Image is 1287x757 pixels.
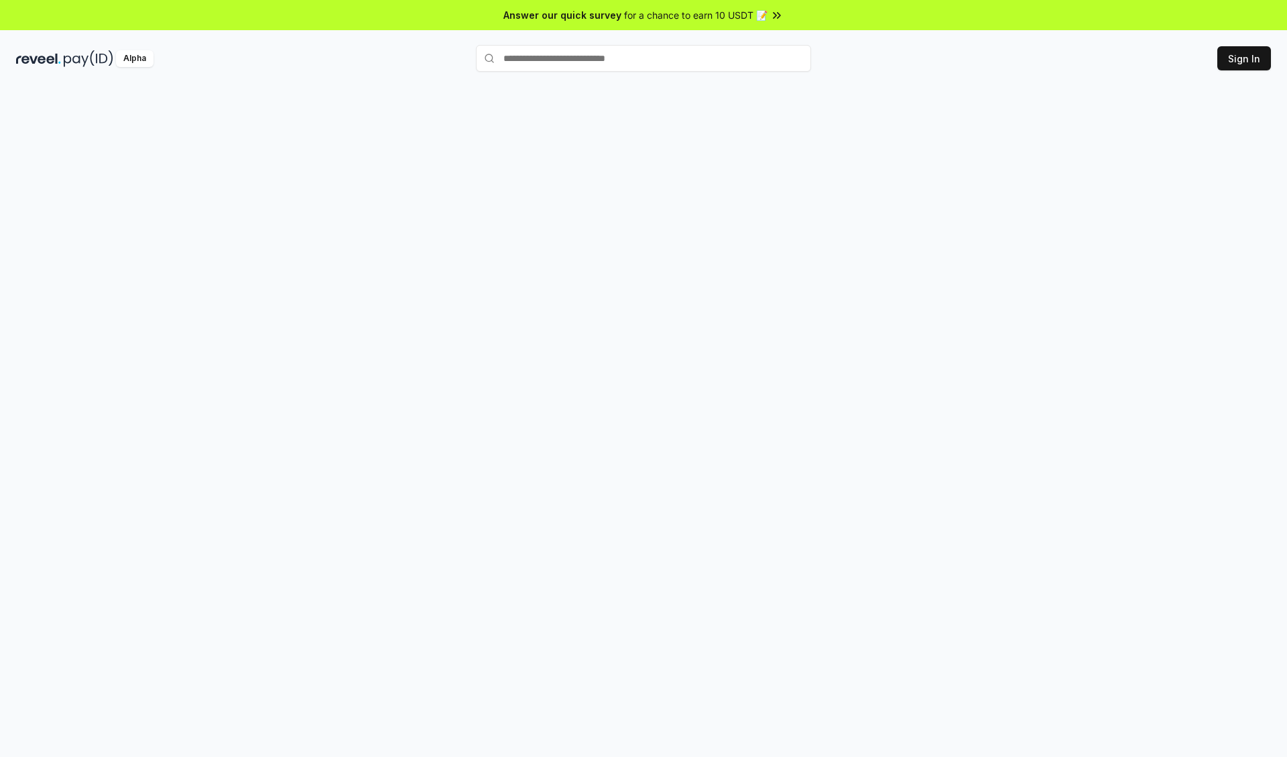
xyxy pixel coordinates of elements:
img: pay_id [64,50,113,67]
span: Answer our quick survey [503,8,621,22]
button: Sign In [1217,46,1271,70]
img: reveel_dark [16,50,61,67]
div: Alpha [116,50,154,67]
span: for a chance to earn 10 USDT 📝 [624,8,768,22]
